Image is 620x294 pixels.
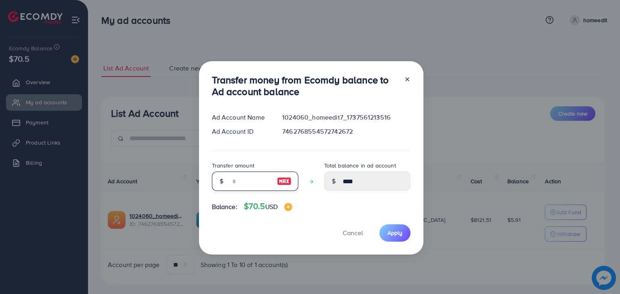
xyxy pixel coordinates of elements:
label: Transfer amount [212,161,254,170]
label: Total balance in ad account [324,161,396,170]
span: Apply [387,229,402,237]
img: image [277,176,291,186]
img: image [284,203,292,211]
span: USD [265,202,278,211]
span: Balance: [212,202,237,211]
h3: Transfer money from Ecomdy balance to Ad account balance [212,74,398,97]
h4: $70.5 [244,201,292,211]
button: Cancel [333,224,373,242]
button: Apply [379,224,411,242]
div: Ad Account ID [205,127,276,136]
div: 7462768554572742672 [276,127,417,136]
div: Ad Account Name [205,113,276,122]
div: 1024060_homeedit7_1737561213516 [276,113,417,122]
span: Cancel [343,228,363,237]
